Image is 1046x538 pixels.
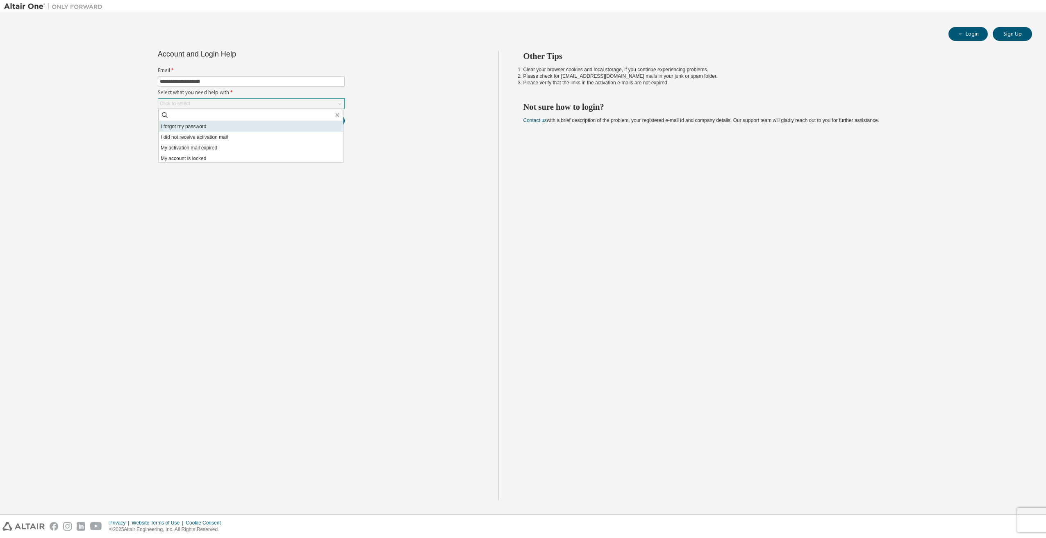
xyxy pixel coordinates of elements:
[948,27,988,41] button: Login
[160,100,190,107] div: Click to select
[523,79,1018,86] li: Please verify that the links in the activation e-mails are not expired.
[132,520,186,526] div: Website Terms of Use
[158,89,345,96] label: Select what you need help with
[993,27,1032,41] button: Sign Up
[158,67,345,74] label: Email
[109,526,226,533] p: © 2025 Altair Engineering, Inc. All Rights Reserved.
[77,522,85,531] img: linkedin.svg
[158,99,344,109] div: Click to select
[523,51,1018,61] h2: Other Tips
[109,520,132,526] div: Privacy
[523,66,1018,73] li: Clear your browser cookies and local storage, if you continue experiencing problems.
[4,2,107,11] img: Altair One
[50,522,58,531] img: facebook.svg
[523,102,1018,112] h2: Not sure how to login?
[158,51,307,57] div: Account and Login Help
[523,118,879,123] span: with a brief description of the problem, your registered e-mail id and company details. Our suppo...
[2,522,45,531] img: altair_logo.svg
[523,118,547,123] a: Contact us
[523,73,1018,79] li: Please check for [EMAIL_ADDRESS][DOMAIN_NAME] mails in your junk or spam folder.
[90,522,102,531] img: youtube.svg
[159,121,343,132] li: I forgot my password
[186,520,225,526] div: Cookie Consent
[63,522,72,531] img: instagram.svg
